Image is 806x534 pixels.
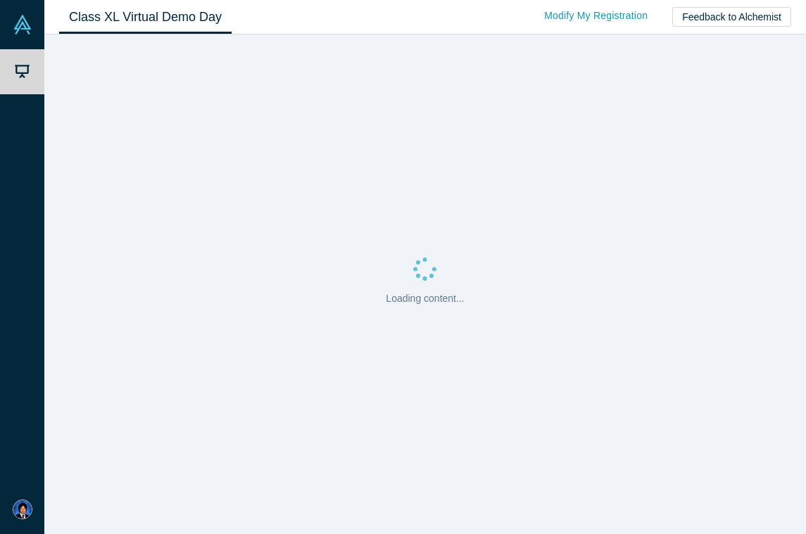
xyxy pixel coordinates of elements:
a: Class XL Virtual Demo Day [59,1,232,34]
img: Alchemist Vault Logo [13,15,32,34]
a: Modify My Registration [529,4,662,28]
button: Feedback to Alchemist [672,7,791,27]
p: Loading content... [386,291,464,306]
img: Kosuke Kikuchi's Account [13,500,32,519]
